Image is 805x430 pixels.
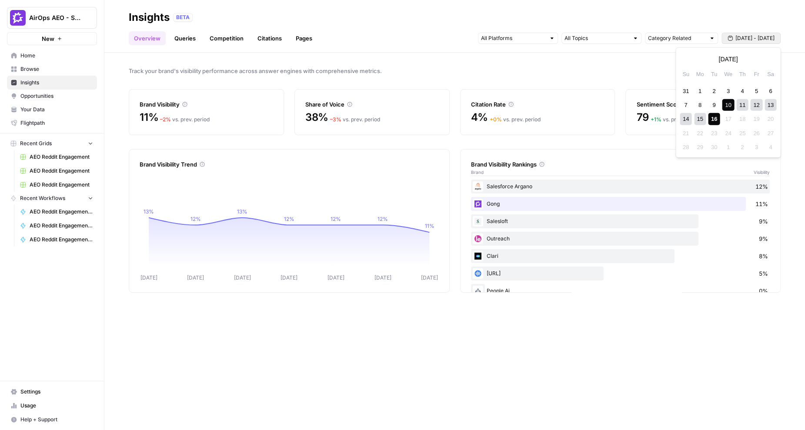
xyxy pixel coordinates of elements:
[751,85,762,97] div: Choose Friday, September 5th, 2025
[759,234,768,243] span: 9%
[722,85,734,97] div: Choose Wednesday, September 3rd, 2025
[736,141,748,153] div: Not available Thursday, October 2nd, 2025
[759,269,768,278] span: 5%
[129,31,166,45] a: Overview
[7,192,97,205] button: Recent Workflows
[144,208,154,215] tspan: 13%
[718,55,738,63] span: [DATE]
[751,68,762,80] div: Fr
[7,62,97,76] a: Browse
[680,113,691,125] div: Choose Sunday, September 14th, 2025
[694,68,706,80] div: Mo
[7,116,97,130] a: Flightpath
[490,116,502,123] span: + 0 %
[471,249,770,263] div: Clari
[751,141,762,153] div: Not available Friday, October 3rd, 2025
[471,232,770,246] div: Outreach
[754,169,770,176] span: Visibility
[765,141,776,153] div: Not available Saturday, October 4th, 2025
[252,31,287,45] a: Citations
[722,68,734,80] div: We
[20,194,65,202] span: Recent Workflows
[565,34,629,43] input: All Topics
[765,113,776,125] div: Not available Saturday, September 20th, 2025
[736,127,748,139] div: Not available Thursday, September 25th, 2025
[7,413,97,427] button: Help + Support
[722,127,734,139] div: Not available Wednesday, September 24th, 2025
[722,99,734,111] div: Choose Wednesday, September 10th, 2025
[330,116,380,123] div: vs. prev. period
[651,116,700,123] div: vs. prev. period
[10,10,26,26] img: AirOps AEO - Single Brand (Gong) Logo
[755,200,768,208] span: 11%
[374,274,391,281] tspan: [DATE]
[471,110,488,124] span: 4%
[765,99,776,111] div: Choose Saturday, September 13th, 2025
[30,181,93,189] span: AEO Reddit Engagement
[331,216,341,222] tspan: 12%
[173,13,193,22] div: BETA
[473,181,483,192] img: e001jt87q6ctylcrzboubucy6uux
[7,49,97,63] a: Home
[7,399,97,413] a: Usage
[680,99,691,111] div: Choose Sunday, September 7th, 2025
[16,205,97,219] a: AEO Reddit Engagement - Fork
[377,216,388,222] tspan: 12%
[751,127,762,139] div: Not available Friday, September 26th, 2025
[16,150,97,164] a: AEO Reddit Engagement
[473,216,483,227] img: vpq3xj2nnch2e2ivhsgwmf7hbkjf
[675,47,781,158] div: [DATE] - [DATE]
[237,208,247,215] tspan: 13%
[140,274,157,281] tspan: [DATE]
[190,216,201,222] tspan: 12%
[765,68,776,80] div: Sa
[291,31,317,45] a: Pages
[20,65,93,73] span: Browse
[680,141,691,153] div: Not available Sunday, September 28th, 2025
[473,199,483,209] img: w6cjb6u2gvpdnjw72qw8i2q5f3eb
[471,197,770,211] div: Gong
[30,236,93,243] span: AEO Reddit Engagement - Fork
[471,169,484,176] span: Brand
[160,116,171,123] span: – 2 %
[330,116,341,123] span: – 3 %
[471,284,770,298] div: People Ai
[169,31,201,45] a: Queries
[694,85,706,97] div: Choose Monday, September 1st, 2025
[7,7,97,29] button: Workspace: AirOps AEO - Single Brand (Gong)
[30,167,93,175] span: AEO Reddit Engagement
[708,99,720,111] div: Choose Tuesday, September 9th, 2025
[680,68,691,80] div: Su
[471,267,770,280] div: [URL]
[735,34,775,42] span: [DATE] - [DATE]
[16,233,97,247] a: AEO Reddit Engagement - Fork
[160,116,210,123] div: vs. prev. period
[694,127,706,139] div: Not available Monday, September 22nd, 2025
[424,223,434,229] tspan: 11%
[140,110,158,124] span: 11%
[234,274,251,281] tspan: [DATE]
[736,113,748,125] div: Not available Thursday, September 18th, 2025
[7,137,97,150] button: Recent Grids
[140,160,439,169] div: Brand Visibility Trend
[7,76,97,90] a: Insights
[20,388,93,396] span: Settings
[751,99,762,111] div: Choose Friday, September 12th, 2025
[651,116,661,123] span: + 1 %
[305,100,439,109] div: Share of Voice
[648,34,705,43] input: Category Related
[708,68,720,80] div: Tu
[284,216,294,222] tspan: 12%
[490,116,541,123] div: vs. prev. period
[16,219,97,233] a: AEO Reddit Engagement - Fork
[7,103,97,117] a: Your Data
[30,153,93,161] span: AEO Reddit Engagement
[721,33,781,44] button: [DATE] - [DATE]
[636,100,770,109] div: Sentiment Score
[680,85,691,97] div: Choose Sunday, August 31st, 2025
[708,85,720,97] div: Choose Tuesday, September 2nd, 2025
[759,252,768,260] span: 8%
[471,214,770,228] div: Salesloft
[736,99,748,111] div: Choose Thursday, September 11th, 2025
[708,113,720,125] div: Choose Tuesday, September 16th, 2025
